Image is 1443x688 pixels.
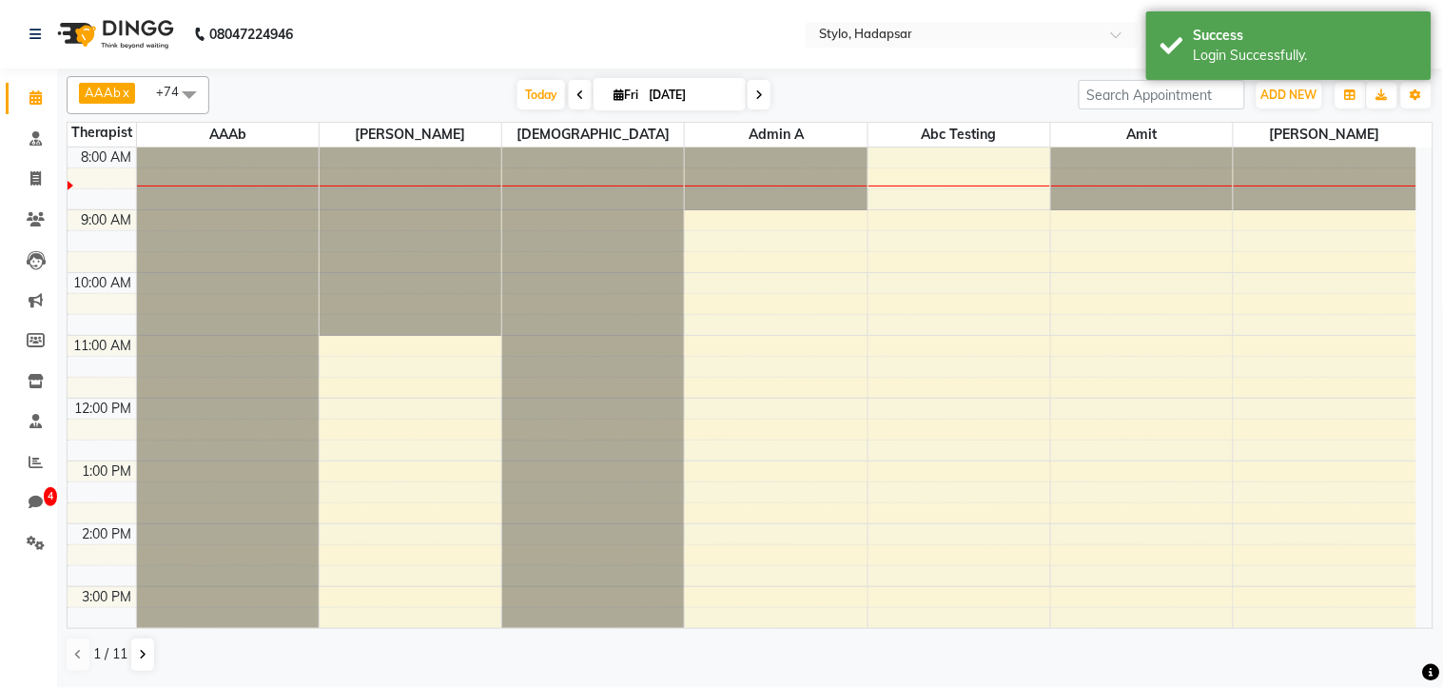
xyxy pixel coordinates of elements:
[1194,46,1417,66] div: Login Successfully.
[643,81,738,109] input: 2025-10-03
[1261,88,1317,102] span: ADD NEW
[78,147,136,167] div: 8:00 AM
[49,8,179,61] img: logo
[78,210,136,230] div: 9:00 AM
[70,336,136,356] div: 11:00 AM
[320,123,501,147] span: [PERSON_NAME]
[609,88,643,102] span: Fri
[93,644,127,664] span: 1 / 11
[1194,26,1417,46] div: Success
[685,123,867,147] span: Admin A
[71,399,136,419] div: 12:00 PM
[868,123,1050,147] span: Abc testing
[44,487,57,506] span: 4
[1079,80,1245,109] input: Search Appointment
[156,84,193,99] span: +74
[1234,123,1416,147] span: [PERSON_NAME]
[209,8,293,61] b: 08047224946
[85,85,121,100] span: AAAb
[137,123,319,147] span: AAAb
[70,273,136,293] div: 10:00 AM
[502,123,684,147] span: [DEMOGRAPHIC_DATA]
[79,462,136,482] div: 1:00 PM
[68,123,136,143] div: Therapist
[6,487,51,519] a: 4
[121,85,129,100] a: x
[1051,123,1233,147] span: Amit
[1257,82,1322,108] button: ADD NEW
[79,524,136,544] div: 2:00 PM
[79,587,136,607] div: 3:00 PM
[517,80,565,109] span: Today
